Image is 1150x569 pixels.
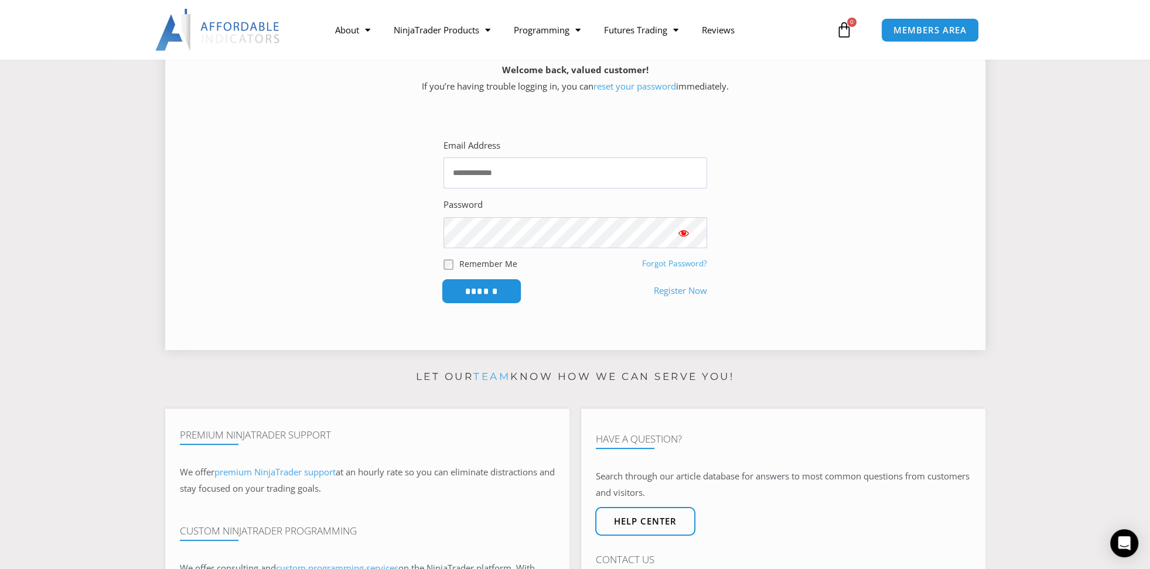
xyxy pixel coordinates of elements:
a: Programming [501,16,592,43]
button: Show password [660,217,707,248]
a: NinjaTrader Products [381,16,501,43]
a: 0 [818,13,870,47]
div: Open Intercom Messenger [1110,529,1138,557]
strong: Welcome back, valued customer! [502,64,649,76]
nav: Menu [323,16,832,43]
span: Help center [614,517,677,526]
h4: Premium NinjaTrader Support [180,429,555,441]
label: Email Address [443,138,500,154]
h4: Have A Question? [596,433,971,445]
a: MEMBERS AREA [881,18,979,42]
a: Forgot Password? [642,258,707,269]
a: Register Now [654,283,707,299]
p: Search through our article database for answers to most common questions from customers and visit... [596,468,971,501]
span: 0 [847,18,856,27]
a: team [473,371,510,382]
span: We offer [180,466,214,478]
a: Futures Trading [592,16,690,43]
a: premium NinjaTrader support [214,466,336,478]
h4: Custom NinjaTrader Programming [180,525,555,537]
a: About [323,16,381,43]
a: Help center [595,507,695,536]
p: Let our know how we can serve you! [165,368,985,386]
a: Reviews [690,16,746,43]
a: reset your password [593,80,676,92]
p: If you’re having trouble logging in, you can immediately. [186,62,965,95]
span: at an hourly rate so you can eliminate distractions and stay focused on your trading goals. [180,466,555,494]
label: Password [443,197,483,213]
span: MEMBERS AREA [893,26,967,35]
h4: Contact Us [596,554,971,565]
img: LogoAI | Affordable Indicators – NinjaTrader [155,9,281,51]
label: Remember Me [459,258,517,270]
